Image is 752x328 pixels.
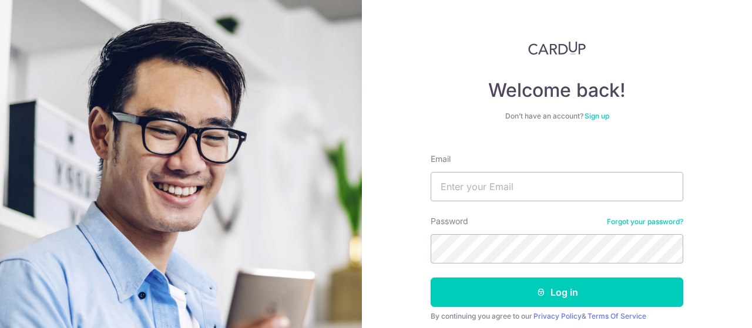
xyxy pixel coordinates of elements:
[431,215,468,227] label: Password
[431,79,683,102] h4: Welcome back!
[607,217,683,226] a: Forgot your password?
[528,41,586,55] img: CardUp Logo
[431,111,683,121] div: Don’t have an account?
[587,312,646,320] a: Terms Of Service
[431,172,683,201] input: Enter your Email
[533,312,582,320] a: Privacy Policy
[585,111,609,120] a: Sign up
[431,312,683,321] div: By continuing you agree to our &
[431,278,683,307] button: Log in
[431,153,451,165] label: Email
